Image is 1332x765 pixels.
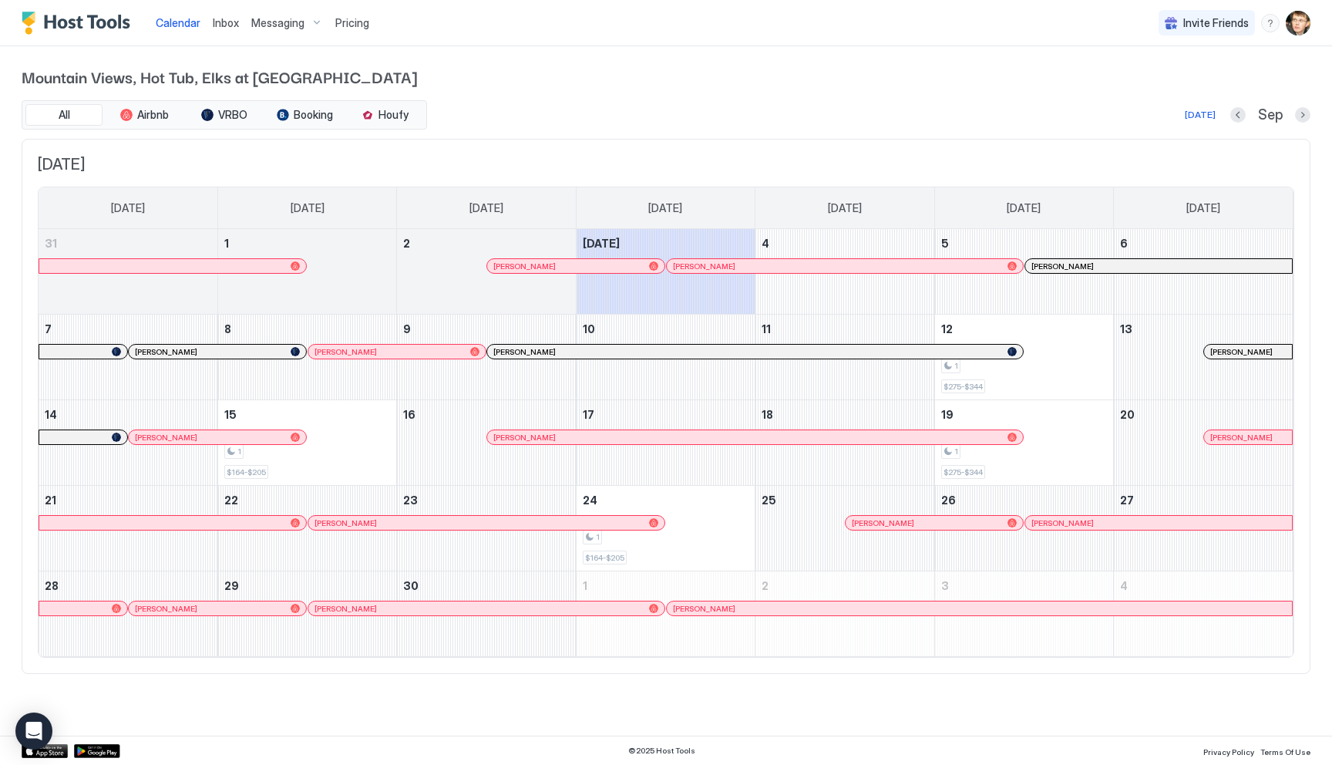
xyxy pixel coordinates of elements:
[1261,14,1280,32] div: menu
[227,467,266,477] span: $164-$205
[45,494,56,507] span: 21
[1031,261,1286,271] div: [PERSON_NAME]
[755,400,933,429] a: September 18, 2025
[218,315,396,343] a: September 8, 2025
[1183,16,1249,30] span: Invite Friends
[1210,433,1273,443] span: [PERSON_NAME]
[1114,486,1293,514] a: September 27, 2025
[583,408,594,421] span: 17
[45,579,59,592] span: 28
[577,486,755,514] a: September 24, 2025
[224,494,238,507] span: 22
[111,201,145,215] span: [DATE]
[314,604,658,614] div: [PERSON_NAME]
[266,104,343,126] button: Booking
[96,187,160,229] a: Sunday
[755,571,933,600] a: October 2, 2025
[493,433,556,443] span: [PERSON_NAME]
[39,486,217,571] td: September 21, 2025
[1210,347,1286,357] div: [PERSON_NAME]
[39,315,217,400] td: September 7, 2025
[217,229,396,315] td: September 1, 2025
[1286,11,1310,35] div: User profile
[1114,400,1293,486] td: September 20, 2025
[22,744,68,758] a: App Store
[583,494,597,507] span: 24
[25,104,103,126] button: All
[935,315,1113,343] a: September 12, 2025
[493,261,556,271] span: [PERSON_NAME]
[403,579,419,592] span: 30
[934,229,1113,315] td: September 5, 2025
[314,347,377,357] span: [PERSON_NAME]
[954,447,958,457] span: 1
[186,104,263,126] button: VRBO
[397,400,575,429] a: September 16, 2025
[1230,107,1246,123] button: Previous month
[224,408,237,421] span: 15
[1120,322,1132,335] span: 13
[493,347,556,357] span: [PERSON_NAME]
[22,65,1310,88] span: Mountain Views, Hot Tub, Elks at [GEOGRAPHIC_DATA]
[941,579,949,592] span: 3
[1114,229,1293,258] a: September 6, 2025
[39,571,217,657] td: September 28, 2025
[812,187,877,229] a: Thursday
[251,16,304,30] span: Messaging
[237,447,241,457] span: 1
[628,746,695,756] span: © 2025 Host Tools
[1120,494,1134,507] span: 27
[217,400,396,486] td: September 15, 2025
[576,400,755,486] td: September 17, 2025
[218,486,396,514] a: September 22, 2025
[39,315,217,343] a: September 7, 2025
[1260,747,1310,757] span: Terms Of Use
[576,486,755,571] td: September 24, 2025
[45,237,57,250] span: 31
[1171,187,1236,229] a: Saturday
[585,553,624,563] span: $164-$205
[1031,261,1094,271] span: [PERSON_NAME]
[934,571,1113,657] td: October 3, 2025
[941,322,953,335] span: 12
[762,408,773,421] span: 18
[218,400,396,429] a: September 15, 2025
[217,571,396,657] td: September 29, 2025
[469,201,503,215] span: [DATE]
[213,16,239,29] span: Inbox
[378,108,409,122] span: Houfy
[217,315,396,400] td: September 8, 2025
[397,229,576,315] td: September 2, 2025
[991,187,1056,229] a: Friday
[934,315,1113,400] td: September 12, 2025
[648,201,682,215] span: [DATE]
[45,322,52,335] span: 7
[596,532,600,542] span: 1
[22,12,137,35] div: Host Tools Logo
[335,16,369,30] span: Pricing
[1114,315,1293,400] td: September 13, 2025
[1114,571,1293,600] a: October 4, 2025
[755,315,934,400] td: September 11, 2025
[397,229,575,258] a: September 2, 2025
[1210,347,1273,357] span: [PERSON_NAME]
[135,433,197,443] span: [PERSON_NAME]
[941,237,949,250] span: 5
[935,571,1113,600] a: October 3, 2025
[583,322,595,335] span: 10
[762,237,769,250] span: 4
[577,571,755,600] a: October 1, 2025
[217,486,396,571] td: September 22, 2025
[934,486,1113,571] td: September 26, 2025
[493,347,1017,357] div: [PERSON_NAME]
[1031,518,1094,528] span: [PERSON_NAME]
[346,104,423,126] button: Houfy
[941,408,954,421] span: 19
[673,604,1286,614] div: [PERSON_NAME]
[397,486,576,571] td: September 23, 2025
[1114,229,1293,315] td: September 6, 2025
[755,229,933,258] a: September 4, 2025
[397,315,576,400] td: September 9, 2025
[1258,106,1283,124] span: Sep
